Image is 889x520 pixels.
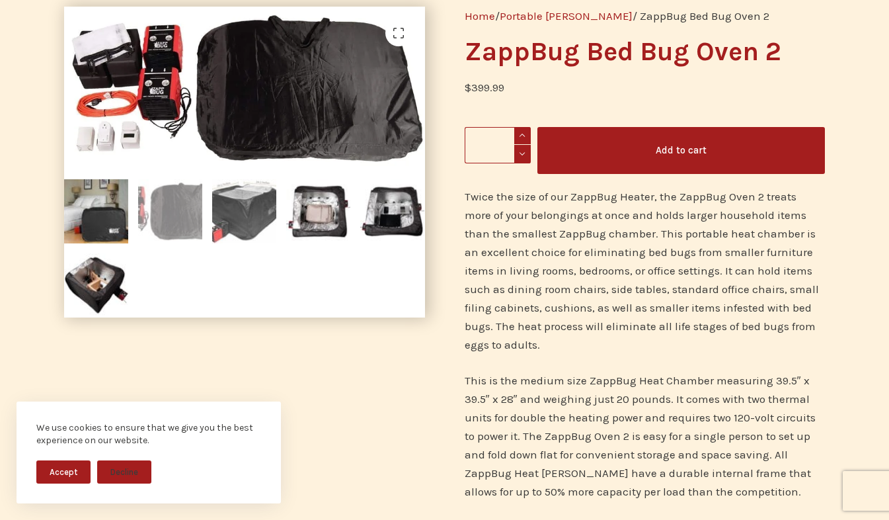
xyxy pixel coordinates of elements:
p: This is the medium size ZappBug Heat Chamber measuring 39.5″ x 39.5″ x 28″ and weighing just 20 p... [465,371,825,501]
img: ZappBug Bed Bug Oven 2 [64,179,128,243]
img: ZappBug Bed Bug Oven 2 - Image 2 [138,179,202,243]
span: $ [465,81,471,94]
a: View full-screen image gallery [385,20,412,46]
a: Home [465,9,495,22]
div: We use cookies to ensure that we give you the best experience on our website. [36,421,261,447]
p: Twice the size of our ZappBug Heater, the ZappBug Oven 2 treats more of your belongings at once a... [465,187,825,354]
img: ZappBug Bed Bug Oven 2 - Image 4 [286,179,350,243]
button: Decline [97,460,151,484]
h1: ZappBug Bed Bug Oven 2 [465,38,825,65]
bdi: 399.99 [465,81,504,94]
a: Portable [PERSON_NAME] [500,9,633,22]
button: Accept [36,460,91,484]
img: ZappBug Bed Bug Oven 2 - Image 6 [64,253,128,318]
button: Open LiveChat chat widget [11,5,50,45]
img: ZappBug Bed Bug Oven 2 - Image 5 [360,179,424,243]
img: ZappBug Bed Bug Oven 2 - Image 3 [212,179,276,243]
button: Add to cart [537,127,825,174]
nav: Breadcrumb [465,7,825,25]
input: Product quantity [465,127,531,163]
